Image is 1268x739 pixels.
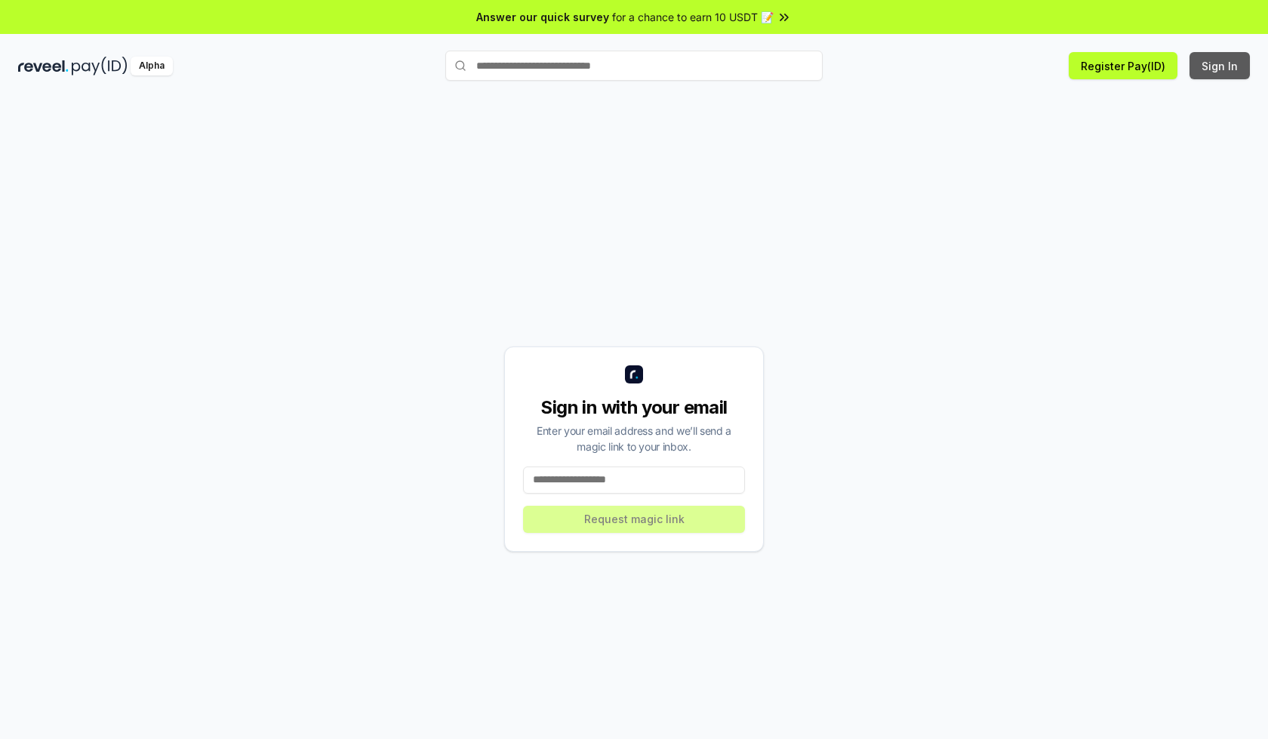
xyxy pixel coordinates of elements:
img: pay_id [72,57,128,75]
span: for a chance to earn 10 USDT 📝 [612,9,774,25]
div: Sign in with your email [523,396,745,420]
div: Enter your email address and we’ll send a magic link to your inbox. [523,423,745,454]
img: reveel_dark [18,57,69,75]
div: Alpha [131,57,173,75]
button: Register Pay(ID) [1069,52,1177,79]
button: Sign In [1190,52,1250,79]
span: Answer our quick survey [476,9,609,25]
img: logo_small [625,365,643,383]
